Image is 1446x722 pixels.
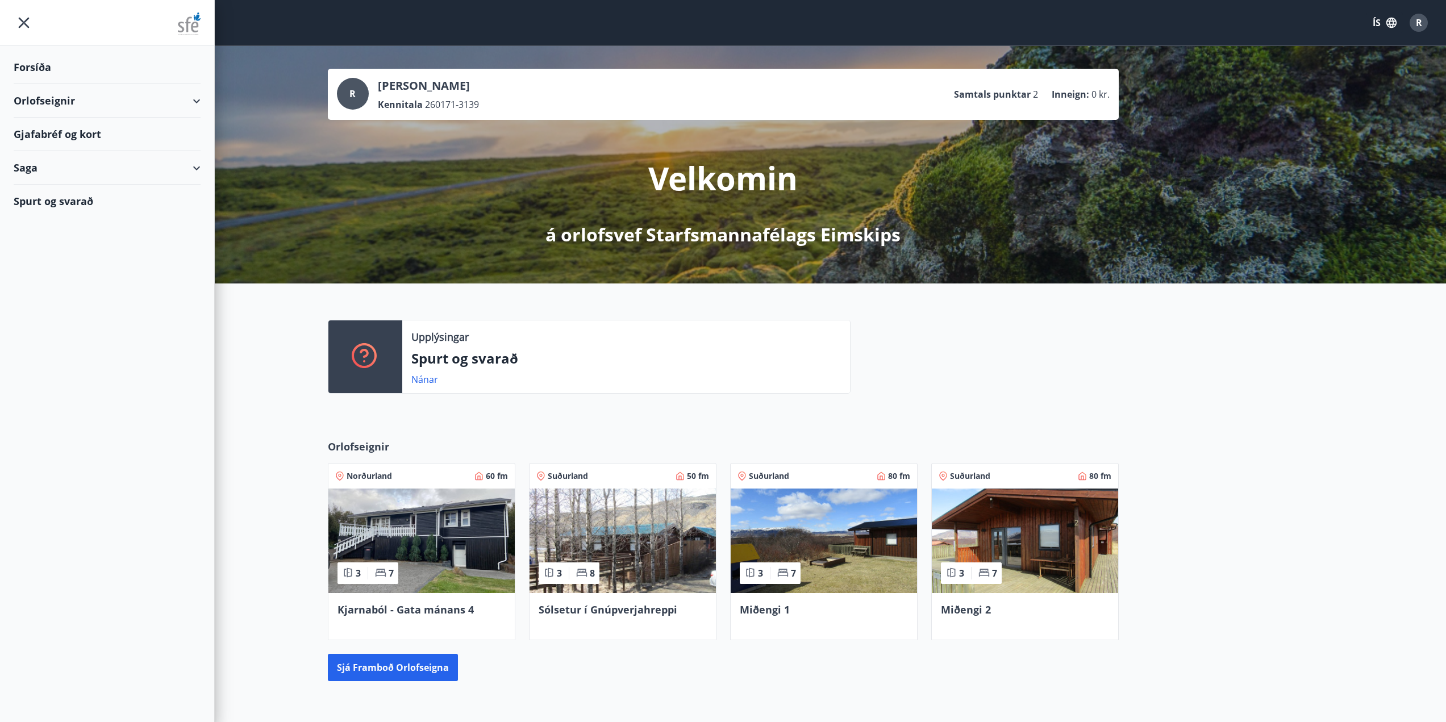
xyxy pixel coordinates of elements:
p: Kennitala [378,98,423,111]
span: 260171-3139 [425,98,479,111]
button: ÍS [1366,12,1403,33]
span: Suðurland [548,470,588,482]
p: Spurt og svarað [411,349,841,368]
button: Sjá framboð orlofseigna [328,654,458,681]
button: menu [14,12,34,33]
div: Gjafabréf og kort [14,118,201,151]
span: 80 fm [888,470,910,482]
span: 3 [758,567,763,579]
img: Paella dish [932,489,1118,593]
p: Upplýsingar [411,329,469,344]
img: union_logo [178,12,201,35]
img: Paella dish [731,489,917,593]
span: 8 [590,567,595,579]
div: Spurt og svarað [14,185,201,218]
p: Velkomin [648,156,798,199]
div: Orlofseignir [14,84,201,118]
span: 60 fm [486,470,508,482]
p: Inneign : [1052,88,1089,101]
span: Miðengi 2 [941,603,991,616]
span: Kjarnaból - Gata mánans 4 [337,603,474,616]
p: Samtals punktar [954,88,1031,101]
span: R [349,87,356,100]
span: Suðurland [749,470,789,482]
span: 3 [356,567,361,579]
a: Nánar [411,373,438,386]
span: 2 [1033,88,1038,101]
span: 0 kr. [1091,88,1110,101]
span: 3 [959,567,964,579]
span: Norðurland [347,470,392,482]
div: Forsíða [14,51,201,84]
div: Saga [14,151,201,185]
span: Miðengi 1 [740,603,790,616]
button: R [1405,9,1432,36]
span: R [1416,16,1422,29]
p: á orlofsvef Starfsmannafélags Eimskips [545,222,901,247]
span: 7 [389,567,394,579]
img: Paella dish [328,489,515,593]
span: Suðurland [950,470,990,482]
img: Paella dish [530,489,716,593]
span: Sólsetur í Gnúpverjahreppi [539,603,677,616]
span: Orlofseignir [328,439,389,454]
span: 50 fm [687,470,709,482]
span: 80 fm [1089,470,1111,482]
span: 3 [557,567,562,579]
span: 7 [791,567,796,579]
p: [PERSON_NAME] [378,78,479,94]
span: 7 [992,567,997,579]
